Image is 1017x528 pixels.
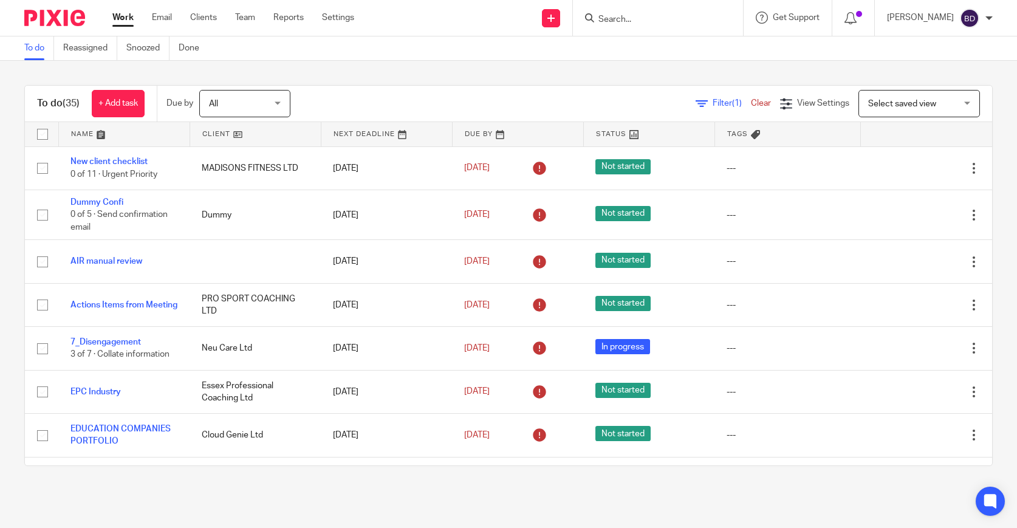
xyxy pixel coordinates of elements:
[751,99,771,108] a: Clear
[595,253,651,268] span: Not started
[595,383,651,398] span: Not started
[321,370,452,413] td: [DATE]
[321,327,452,370] td: [DATE]
[464,164,490,173] span: [DATE]
[595,159,651,174] span: Not started
[190,327,321,370] td: Neu Care Ltd
[70,351,169,359] span: 3 of 7 · Collate information
[70,301,177,309] a: Actions Items from Meeting
[727,342,849,354] div: ---
[190,146,321,190] td: MADISONS FITNESS LTD
[773,13,820,22] span: Get Support
[112,12,134,24] a: Work
[70,157,148,166] a: New client checklist
[24,36,54,60] a: To do
[595,426,651,441] span: Not started
[868,100,936,108] span: Select saved view
[595,296,651,311] span: Not started
[732,99,742,108] span: (1)
[70,211,168,232] span: 0 of 5 · Send confirmation email
[321,414,452,457] td: [DATE]
[179,36,208,60] a: Done
[70,338,141,346] a: 7_Disengagement
[190,12,217,24] a: Clients
[727,429,849,441] div: ---
[727,209,849,221] div: ---
[321,457,452,500] td: [DATE]
[464,210,490,219] span: [DATE]
[92,90,145,117] a: + Add task
[70,425,171,445] a: EDUCATION COMPANIES PORTFOLIO
[464,257,490,266] span: [DATE]
[464,431,490,439] span: [DATE]
[190,414,321,457] td: Cloud Genie Ltd
[464,388,490,396] span: [DATE]
[597,15,707,26] input: Search
[322,12,354,24] a: Settings
[321,190,452,239] td: [DATE]
[321,146,452,190] td: [DATE]
[273,12,304,24] a: Reports
[727,299,849,311] div: ---
[464,301,490,309] span: [DATE]
[24,10,85,26] img: Pixie
[713,99,751,108] span: Filter
[727,386,849,398] div: ---
[190,457,321,500] td: MADISONS FITNESS LTD
[70,198,123,207] a: Dummy Confi
[797,99,849,108] span: View Settings
[464,344,490,352] span: [DATE]
[209,100,218,108] span: All
[727,255,849,267] div: ---
[190,283,321,326] td: PRO SPORT COACHING LTD
[70,170,157,179] span: 0 of 11 · Urgent Priority
[190,370,321,413] td: Essex Professional Coaching Ltd
[70,257,142,266] a: AIR manual review
[321,283,452,326] td: [DATE]
[190,190,321,239] td: Dummy
[595,339,650,354] span: In progress
[595,206,651,221] span: Not started
[126,36,169,60] a: Snoozed
[70,388,121,396] a: EPC Industry
[887,12,954,24] p: [PERSON_NAME]
[960,9,979,28] img: svg%3E
[166,97,193,109] p: Due by
[37,97,80,110] h1: To do
[727,162,849,174] div: ---
[727,131,748,137] span: Tags
[152,12,172,24] a: Email
[63,98,80,108] span: (35)
[321,240,452,283] td: [DATE]
[235,12,255,24] a: Team
[63,36,117,60] a: Reassigned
